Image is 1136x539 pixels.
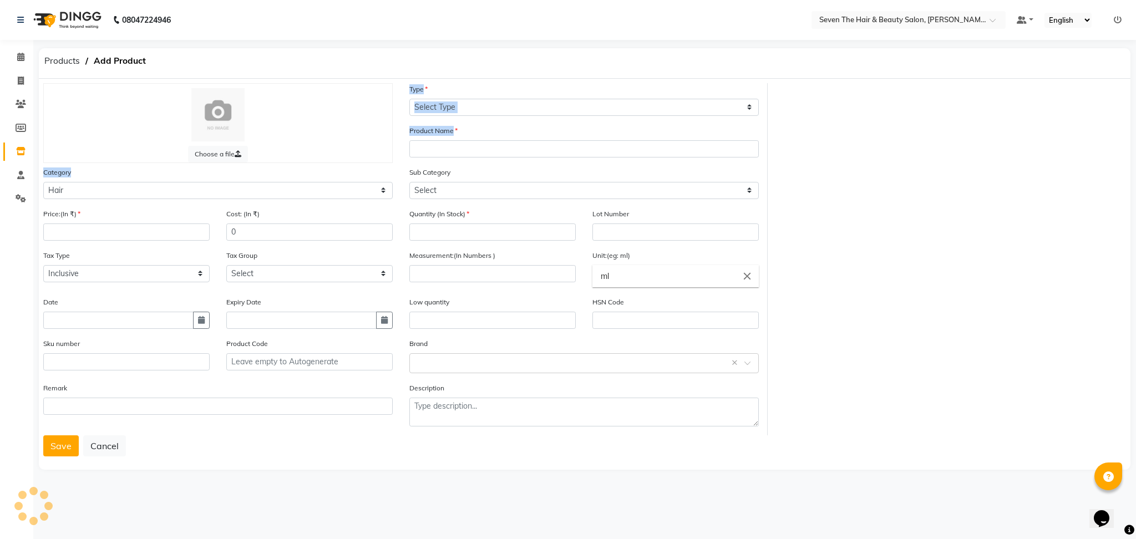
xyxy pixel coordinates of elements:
[43,339,80,349] label: Sku number
[122,4,171,35] b: 08047224946
[226,297,261,307] label: Expiry Date
[43,167,71,177] label: Category
[188,146,248,162] label: Choose a file
[409,126,458,136] label: Product Name
[43,435,79,456] button: Save
[592,297,624,307] label: HSN Code
[28,4,104,35] img: logo
[409,84,428,94] label: Type
[741,270,753,282] i: Close
[39,51,85,71] span: Products
[226,209,260,219] label: Cost: (In ₹)
[226,353,393,370] input: Leave empty to Autogenerate
[226,339,268,349] label: Product Code
[226,251,257,261] label: Tax Group
[43,251,70,261] label: Tax Type
[732,357,741,369] span: Clear all
[191,88,245,141] img: Cinque Terre
[409,297,449,307] label: Low quantity
[43,383,67,393] label: Remark
[43,209,80,219] label: Price:(In ₹)
[409,167,450,177] label: Sub Category
[43,297,58,307] label: Date
[592,251,630,261] label: Unit:(eg: ml)
[409,383,444,393] label: Description
[88,51,151,71] span: Add Product
[409,251,495,261] label: Measurement:(In Numbers )
[409,209,469,219] label: Quantity (In Stock)
[592,209,629,219] label: Lot Number
[1089,495,1125,528] iframe: chat widget
[83,435,126,456] button: Cancel
[409,339,428,349] label: Brand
